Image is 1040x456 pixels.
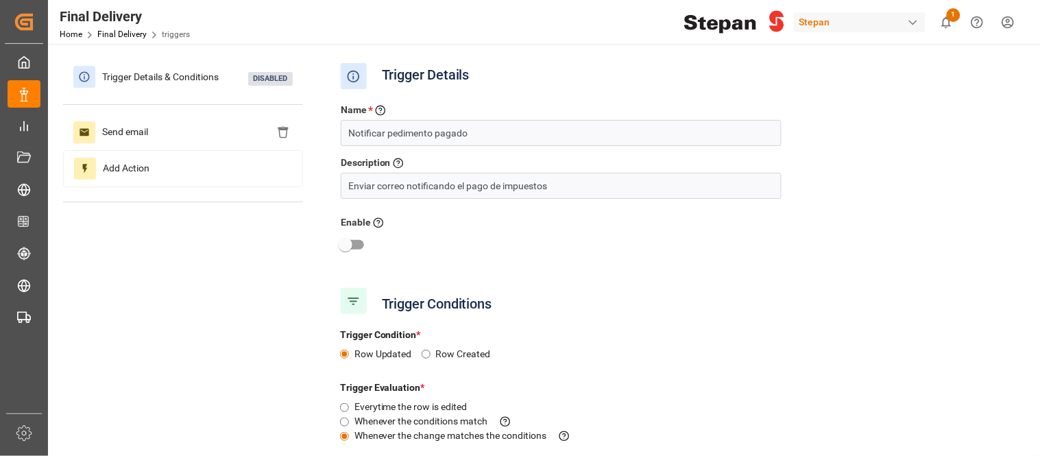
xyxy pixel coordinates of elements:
[354,400,477,414] label: Everytime the row is edited
[96,158,156,180] span: Add Action
[97,29,147,39] a: Final Delivery
[341,173,782,199] input: Enter description
[962,7,993,38] button: Help Center
[794,9,931,35] button: Stepan
[341,156,391,170] label: Description
[330,328,1022,342] h4: Trigger Condition
[330,381,1022,395] h4: Trigger Evaluation
[60,6,190,27] div: Final Delivery
[341,103,367,118] label: Name
[436,347,500,361] label: Row Created
[375,292,498,315] span: Trigger Conditions
[354,429,582,443] label: Whenever the change matches the conditions
[248,72,293,86] span: Disabled
[684,10,784,34] img: Stepan_Company_logo.svg.png_1713531530.png
[341,120,782,146] input: Enter name
[95,67,226,88] span: Trigger Details & Conditions
[341,215,371,230] label: Enable
[375,63,476,89] span: Trigger Details
[95,121,155,143] span: Send email
[931,7,962,38] button: show 1 new notifications
[947,8,960,22] span: 1
[354,414,523,429] label: Whenever the conditions match
[794,12,926,32] div: Stepan
[354,347,422,361] label: Row Updated
[60,29,82,39] a: Home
